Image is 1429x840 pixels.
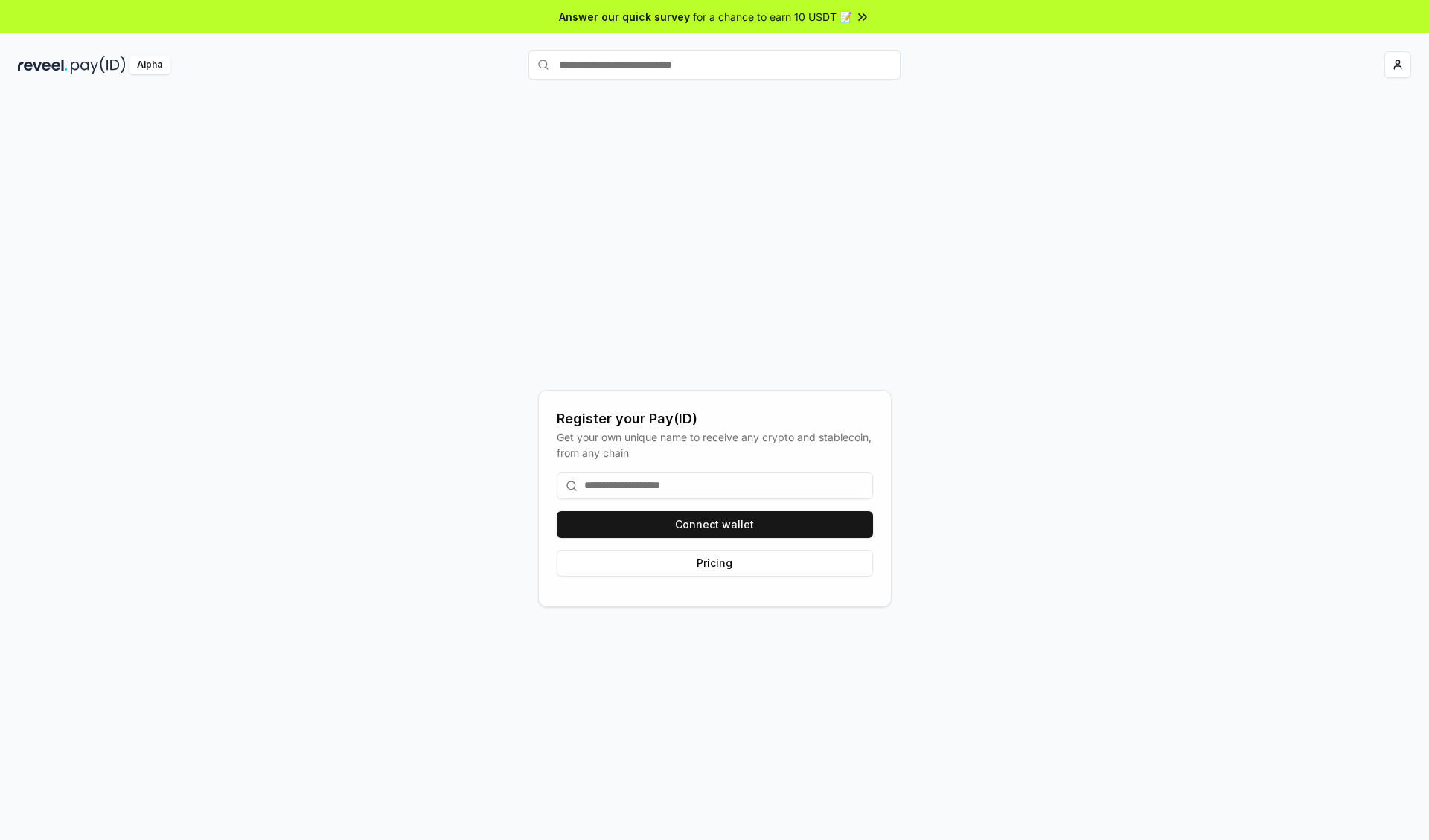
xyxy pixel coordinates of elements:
img: reveel_dark [18,56,68,74]
span: Answer our quick survey [559,9,690,25]
button: Pricing [557,550,873,577]
span: for a chance to earn 10 USDT 📝 [693,9,852,25]
div: Alpha [129,56,170,74]
div: Get your own unique name to receive any crypto and stablecoin, from any chain [557,429,873,461]
img: pay_id [71,56,126,74]
button: Connect wallet [557,511,873,538]
div: Register your Pay(ID) [557,408,873,429]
